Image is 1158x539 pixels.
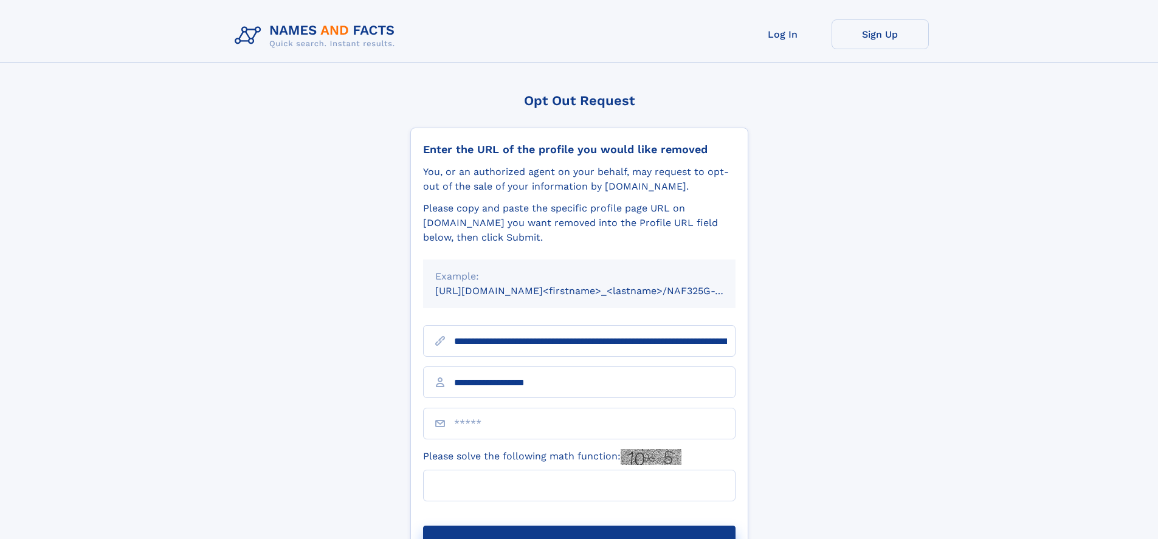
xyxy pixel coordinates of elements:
[832,19,929,49] a: Sign Up
[423,165,736,194] div: You, or an authorized agent on your behalf, may request to opt-out of the sale of your informatio...
[423,449,681,465] label: Please solve the following math function:
[423,143,736,156] div: Enter the URL of the profile you would like removed
[435,285,759,297] small: [URL][DOMAIN_NAME]<firstname>_<lastname>/NAF325G-xxxxxxxx
[734,19,832,49] a: Log In
[230,19,405,52] img: Logo Names and Facts
[435,269,723,284] div: Example:
[423,201,736,245] div: Please copy and paste the specific profile page URL on [DOMAIN_NAME] you want removed into the Pr...
[410,93,748,108] div: Opt Out Request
